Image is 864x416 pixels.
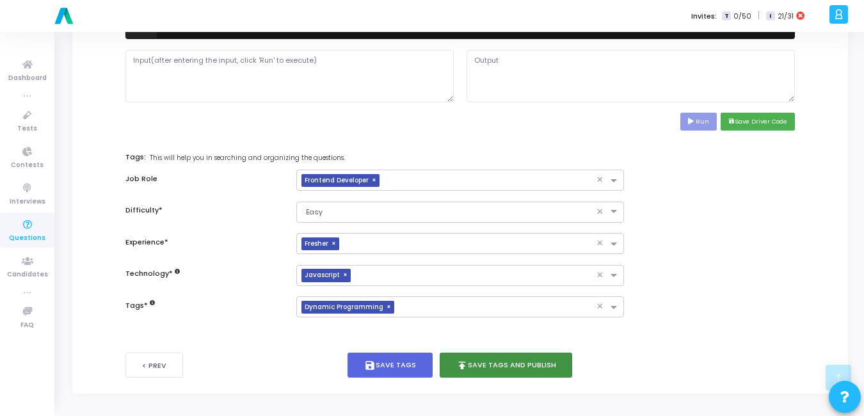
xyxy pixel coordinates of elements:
h6: Job Role [125,175,283,183]
label: Invites: [691,11,717,22]
h6: Experience [125,238,283,246]
span: × [372,174,380,188]
span: Tests [17,124,37,134]
span: Frontend Developer [301,174,372,188]
span: 0/50 [733,11,751,22]
span: Clear all [596,174,607,187]
span: × [387,301,394,314]
img: logo [51,3,77,29]
span: Candidates [7,269,48,280]
button: saveSave Tags [348,353,433,378]
span: Dashboard [8,73,47,84]
i: save [364,360,376,371]
span: Interviews [10,196,45,207]
button: < Prev [125,353,183,378]
span: 21/31 [778,11,794,22]
span: I [766,12,774,21]
span: Fresher [301,237,332,251]
button: publishSave Tags and Publish [440,353,573,378]
h6: Technology [125,269,283,278]
i: save [728,118,735,125]
span: × [343,269,351,282]
span: | [758,9,760,22]
span: Clear all [596,237,607,250]
span: Javascript [301,269,343,282]
i: publish [456,360,468,371]
span: Dynamic Programming [301,301,387,314]
span: Clear all [596,269,607,282]
span: This will help you in searching and organizing the questions. [150,154,345,163]
button: Run [680,113,717,130]
span: Questions [9,233,45,244]
span: Clear all [596,206,607,219]
span: × [332,237,339,251]
label: Tags: [125,152,780,163]
button: saveSave Driver Code [721,113,795,130]
span: FAQ [20,320,34,331]
span: T [722,12,730,21]
span: Clear all [596,301,607,314]
h6: Difficulty [125,206,283,214]
h6: Tags [125,301,283,310]
span: Contests [11,160,44,171]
